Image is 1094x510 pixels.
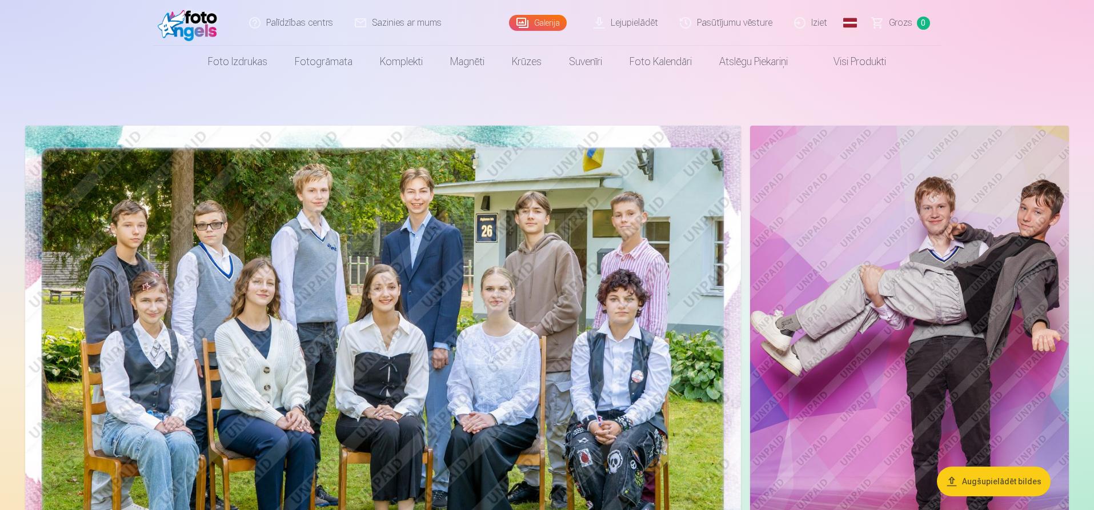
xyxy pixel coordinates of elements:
[889,16,912,30] span: Grozs
[194,46,281,78] a: Foto izdrukas
[281,46,366,78] a: Fotogrāmata
[509,15,567,31] a: Galerija
[366,46,436,78] a: Komplekti
[616,46,706,78] a: Foto kalendāri
[706,46,802,78] a: Atslēgu piekariņi
[498,46,555,78] a: Krūzes
[937,467,1051,496] button: Augšupielādēt bildes
[917,17,930,30] span: 0
[436,46,498,78] a: Magnēti
[158,5,223,41] img: /fa1
[802,46,900,78] a: Visi produkti
[555,46,616,78] a: Suvenīri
